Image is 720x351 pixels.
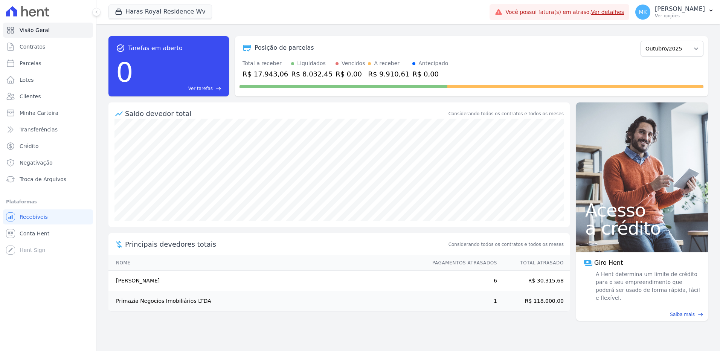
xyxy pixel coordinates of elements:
[20,60,41,67] span: Parcelas
[3,226,93,241] a: Conta Hent
[374,60,400,67] div: A receber
[216,86,221,92] span: east
[591,9,624,15] a: Ver detalhes
[6,197,90,206] div: Plataformas
[108,271,425,291] td: [PERSON_NAME]
[125,239,447,249] span: Principais devedores totais
[20,230,49,237] span: Conta Hent
[116,44,125,53] span: task_alt
[3,56,93,71] a: Parcelas
[594,258,623,267] span: Giro Hent
[655,13,705,19] p: Ver opções
[3,105,93,121] a: Minha Carteira
[698,312,703,317] span: east
[425,255,497,271] th: Pagamentos Atrasados
[3,139,93,154] a: Crédito
[629,2,720,23] button: MK [PERSON_NAME] Ver opções
[336,69,365,79] div: R$ 0,00
[3,209,93,224] a: Recebíveis
[3,72,93,87] a: Lotes
[108,5,212,19] button: Haras Royal Residence Wv
[136,85,221,92] a: Ver tarefas east
[585,201,699,219] span: Acesso
[581,311,703,318] a: Saiba mais east
[585,219,699,237] span: a crédito
[108,255,425,271] th: Nome
[243,69,288,79] div: R$ 17.943,06
[20,109,58,117] span: Minha Carteira
[412,69,448,79] div: R$ 0,00
[188,85,213,92] span: Ver tarefas
[639,9,647,15] span: MK
[255,43,314,52] div: Posição de parcelas
[116,53,133,92] div: 0
[20,142,39,150] span: Crédito
[3,23,93,38] a: Visão Geral
[20,175,66,183] span: Troca de Arquivos
[3,155,93,170] a: Negativação
[20,43,45,50] span: Contratos
[3,39,93,54] a: Contratos
[448,110,564,117] div: Considerando todos os contratos e todos os meses
[20,26,50,34] span: Visão Geral
[125,108,447,119] div: Saldo devedor total
[108,291,425,311] td: Primazia Negocios Imobiliários LTDA
[3,89,93,104] a: Clientes
[670,311,695,318] span: Saiba mais
[594,270,700,302] span: A Hent determina um limite de crédito para o seu empreendimento que poderá ser usado de forma ráp...
[20,76,34,84] span: Lotes
[3,122,93,137] a: Transferências
[655,5,705,13] p: [PERSON_NAME]
[20,159,53,166] span: Negativação
[425,271,497,291] td: 6
[243,60,288,67] div: Total a receber
[368,69,409,79] div: R$ 9.910,61
[3,172,93,187] a: Troca de Arquivos
[20,126,58,133] span: Transferências
[297,60,326,67] div: Liquidados
[342,60,365,67] div: Vencidos
[20,213,48,221] span: Recebíveis
[425,291,497,311] td: 1
[497,255,570,271] th: Total Atrasado
[20,93,41,100] span: Clientes
[128,44,183,53] span: Tarefas em aberto
[418,60,448,67] div: Antecipado
[505,8,624,16] span: Você possui fatura(s) em atraso.
[291,69,333,79] div: R$ 8.032,45
[497,271,570,291] td: R$ 30.315,68
[497,291,570,311] td: R$ 118.000,00
[448,241,564,248] span: Considerando todos os contratos e todos os meses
